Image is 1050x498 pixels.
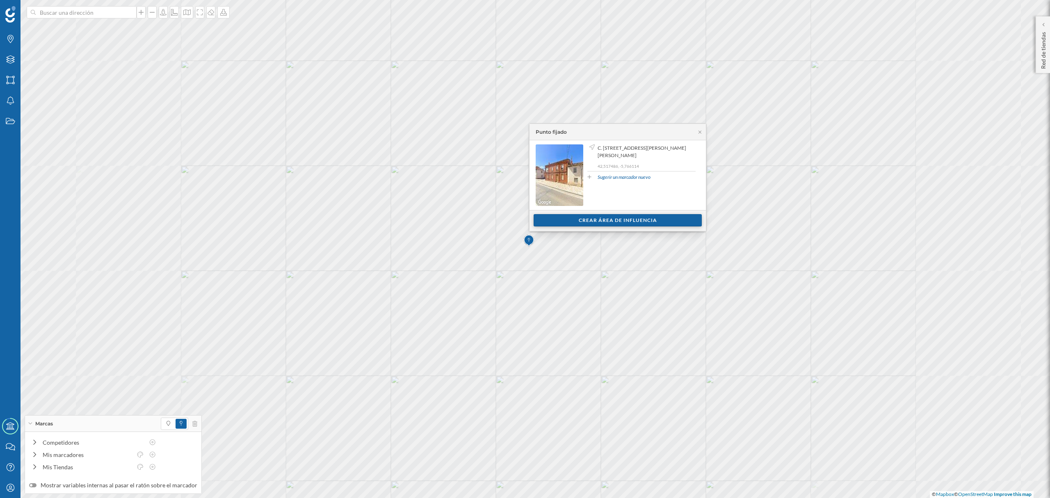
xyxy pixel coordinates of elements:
div: Mis Tiendas [43,463,132,471]
p: 42,517486, -5,766114 [598,163,696,169]
a: Improve this map [994,491,1032,497]
div: © © [930,491,1034,498]
span: C. [STREET_ADDRESS][PERSON_NAME][PERSON_NAME] [598,144,694,159]
img: Geoblink Logo [5,6,16,23]
img: Marker [524,233,534,249]
div: Punto fijado [536,128,567,136]
a: Sugerir un marcador nuevo [598,174,651,181]
div: Competidores [43,438,144,447]
a: Mapbox [936,491,954,497]
a: OpenStreetMap [958,491,993,497]
p: Red de tiendas [1039,29,1048,69]
img: streetview [536,144,583,206]
span: Marcas [35,420,53,427]
span: Soporte [16,6,46,13]
label: Mostrar variables internas al pasar el ratón sobre el marcador [29,481,197,489]
div: Mis marcadores [43,450,132,459]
